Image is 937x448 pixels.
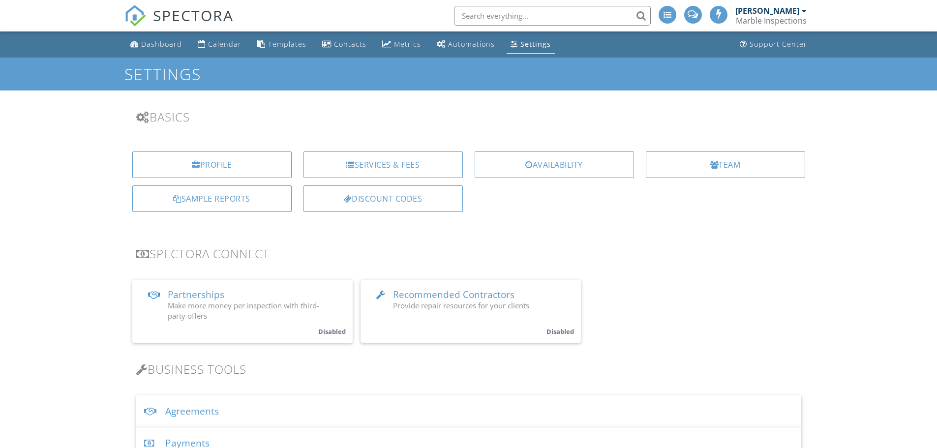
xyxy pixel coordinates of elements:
a: Calendar [194,35,245,54]
div: Calendar [208,39,242,49]
div: Support Center [750,39,807,49]
a: Contacts [318,35,370,54]
h3: Basics [136,110,801,123]
div: Dashboard [141,39,182,49]
h1: Settings [124,65,813,83]
small: Disabled [318,327,346,336]
a: SPECTORA [124,13,234,34]
span: Make more money per inspection with third-party offers [168,300,319,321]
a: Profile [132,151,292,178]
a: Sample Reports [132,185,292,212]
div: Agreements [136,395,801,427]
img: The Best Home Inspection Software - Spectora [124,5,146,27]
a: Recommended Contractors Provide repair resources for your clients Disabled [361,280,581,343]
div: Metrics [394,39,421,49]
input: Search everything... [454,6,651,26]
a: Team [646,151,805,178]
a: Settings [507,35,555,54]
a: Automations (Advanced) [433,35,499,54]
span: Recommended Contractors [393,288,514,301]
a: Availability [475,151,634,178]
a: Services & Fees [303,151,463,178]
h3: Business Tools [136,362,801,376]
div: Contacts [334,39,366,49]
div: [PERSON_NAME] [735,6,799,16]
span: SPECTORA [153,5,234,26]
a: Partnerships Make more money per inspection with third-party offers Disabled [132,280,353,343]
a: Discount Codes [303,185,463,212]
h3: Spectora Connect [136,247,801,260]
span: Provide repair resources for your clients [393,300,529,310]
span: Partnerships [168,288,224,301]
a: Dashboard [126,35,186,54]
div: Templates [268,39,306,49]
div: Automations [448,39,495,49]
div: Marble Inspections [736,16,807,26]
a: Templates [253,35,310,54]
small: Disabled [546,327,574,336]
a: Metrics [378,35,425,54]
a: Support Center [736,35,811,54]
div: Settings [520,39,551,49]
